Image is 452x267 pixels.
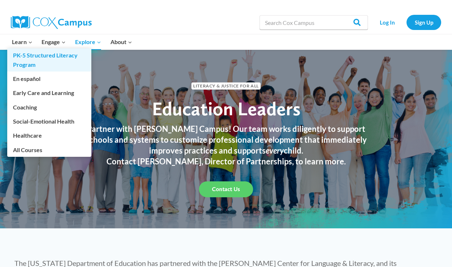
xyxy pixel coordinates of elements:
a: Social-Emotional Health [7,115,91,128]
a: Contact Us [199,181,253,197]
button: Child menu of Learn [7,34,37,49]
a: All Courses [7,143,91,156]
span: Education Leaders [152,97,300,120]
a: Sign Up [407,15,441,30]
nav: Primary Navigation [7,34,136,49]
span: Literacy & Justice for All [191,82,260,89]
a: Log In [371,15,403,30]
a: PK-5 Structured Literacy Program [7,48,91,72]
button: Child menu of About [106,34,137,49]
a: Early Care and Learning [7,86,91,100]
nav: Secondary Navigation [371,15,441,30]
button: Child menu of Engage [37,34,71,49]
em: every [266,146,284,155]
h3: Partner with [PERSON_NAME] Campus! Our team works diligently to support schools and systems to cu... [78,124,374,156]
span: Contact Us [212,186,240,193]
h3: Contact [PERSON_NAME], Director of Partnerships, to learn more. [78,156,374,167]
a: Healthcare [7,129,91,142]
img: Cox Campus [11,16,92,29]
a: En español [7,72,91,86]
input: Search Cox Campus [260,15,368,30]
button: Child menu of Explore [70,34,106,49]
a: Coaching [7,100,91,114]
